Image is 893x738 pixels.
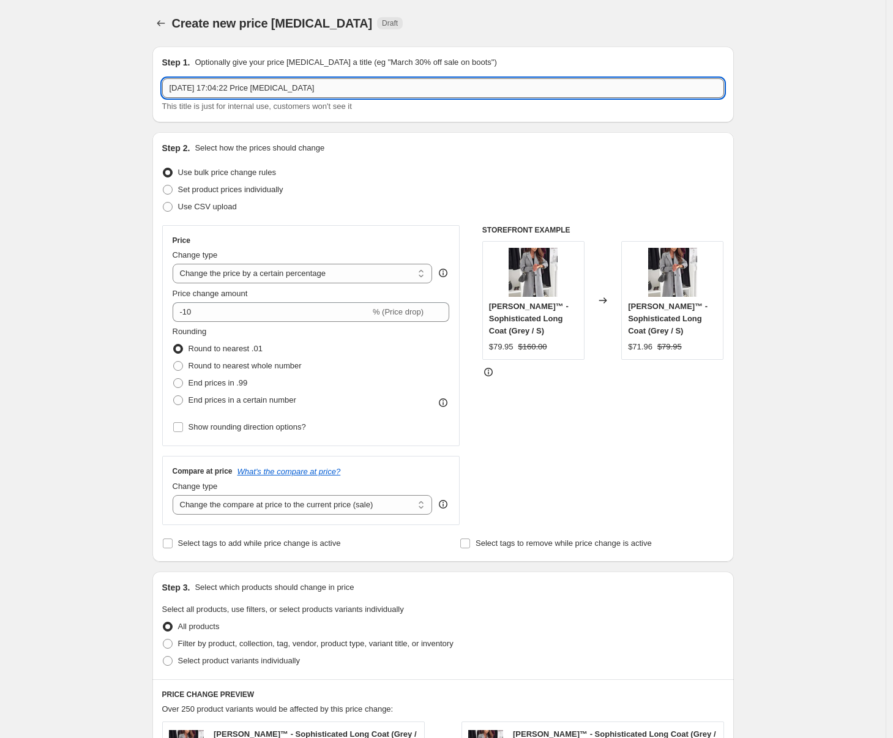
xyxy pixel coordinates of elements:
[189,344,263,353] span: Round to nearest .01
[162,102,352,111] span: This title is just for internal use, customers won't see it
[173,250,218,259] span: Change type
[482,225,724,235] h6: STOREFRONT EXAMPLE
[518,341,547,353] strike: $160.00
[152,15,170,32] button: Price change jobs
[476,539,652,548] span: Select tags to remove while price change is active
[162,704,394,714] span: Over 250 product variants would be affected by this price change:
[437,498,449,510] div: help
[172,17,373,30] span: Create new price [MEDICAL_DATA]
[162,56,190,69] h2: Step 1.
[173,482,218,491] span: Change type
[195,581,354,594] p: Select which products should change in price
[373,307,424,316] span: % (Price drop)
[189,361,302,370] span: Round to nearest whole number
[162,142,190,154] h2: Step 2.
[173,289,248,298] span: Price change amount
[162,605,404,614] span: Select all products, use filters, or select products variants individually
[173,302,370,322] input: -15
[195,56,496,69] p: Optionally give your price [MEDICAL_DATA] a title (eg "March 30% off sale on boots")
[648,248,697,297] img: 207_0a364a27-5406-43a6-9c38-b76c749e4b22_80x.png
[178,622,220,631] span: All products
[178,202,237,211] span: Use CSV upload
[162,581,190,594] h2: Step 3.
[657,341,682,353] strike: $79.95
[189,422,306,431] span: Show rounding direction options?
[628,302,708,335] span: [PERSON_NAME]™ - Sophisticated Long Coat (Grey / S)
[178,539,341,548] span: Select tags to add while price change is active
[189,395,296,404] span: End prices in a certain number
[178,639,454,648] span: Filter by product, collection, tag, vendor, product type, variant title, or inventory
[178,185,283,194] span: Set product prices individually
[628,341,652,353] div: $71.96
[178,656,300,665] span: Select product variants individually
[382,18,398,28] span: Draft
[162,78,724,98] input: 30% off holiday sale
[189,378,248,387] span: End prices in .99
[195,142,324,154] p: Select how the prices should change
[237,467,341,476] button: What's the compare at price?
[173,466,233,476] h3: Compare at price
[489,341,514,353] div: $79.95
[437,267,449,279] div: help
[178,168,276,177] span: Use bulk price change rules
[509,248,558,297] img: 207_0a364a27-5406-43a6-9c38-b76c749e4b22_80x.png
[173,327,207,336] span: Rounding
[489,302,569,335] span: [PERSON_NAME]™ - Sophisticated Long Coat (Grey / S)
[173,236,190,245] h3: Price
[162,690,724,699] h6: PRICE CHANGE PREVIEW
